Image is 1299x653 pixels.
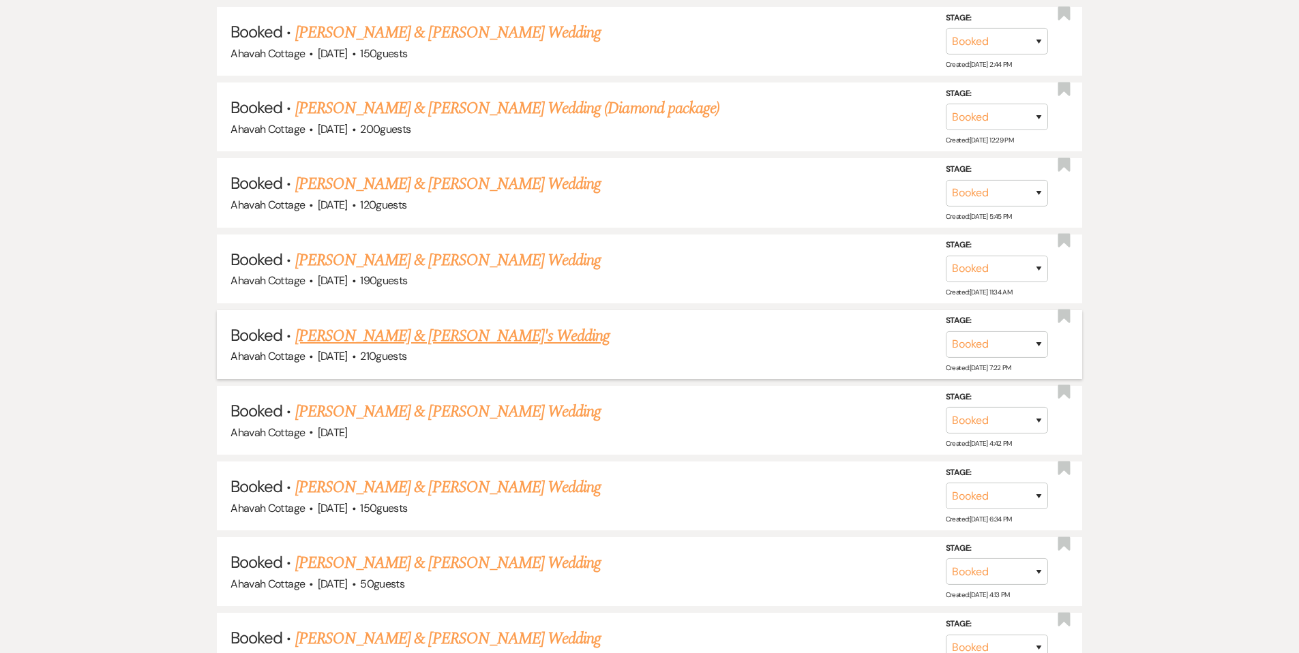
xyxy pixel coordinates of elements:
span: [DATE] [318,273,348,288]
label: Stage: [946,314,1048,329]
span: Ahavah Cottage [230,425,305,440]
label: Stage: [946,10,1048,25]
label: Stage: [946,238,1048,253]
span: Created: [DATE] 12:29 PM [946,136,1013,145]
a: [PERSON_NAME] & [PERSON_NAME] Wedding [295,248,601,273]
label: Stage: [946,541,1048,556]
span: Ahavah Cottage [230,501,305,515]
span: Ahavah Cottage [230,577,305,591]
span: Ahavah Cottage [230,122,305,136]
span: Booked [230,551,282,573]
span: 120 guests [360,198,406,212]
span: Created: [DATE] 7:22 PM [946,363,1011,372]
span: 50 guests [360,577,404,591]
label: Stage: [946,617,1048,632]
span: Booked [230,476,282,497]
span: [DATE] [318,577,348,591]
a: [PERSON_NAME] & [PERSON_NAME]'s Wedding [295,324,610,348]
span: Booked [230,21,282,42]
span: 200 guests [360,122,410,136]
a: [PERSON_NAME] & [PERSON_NAME] Wedding [295,172,601,196]
span: Booked [230,97,282,118]
label: Stage: [946,466,1048,481]
span: Booked [230,627,282,648]
label: Stage: [946,87,1048,102]
span: Booked [230,249,282,270]
span: Ahavah Cottage [230,46,305,61]
span: Created: [DATE] 11:34 AM [946,288,1012,297]
span: [DATE] [318,349,348,363]
span: [DATE] [318,122,348,136]
span: 190 guests [360,273,407,288]
a: [PERSON_NAME] & [PERSON_NAME] Wedding [295,399,601,424]
label: Stage: [946,389,1048,404]
a: [PERSON_NAME] & [PERSON_NAME] Wedding [295,475,601,500]
a: [PERSON_NAME] & [PERSON_NAME] Wedding [295,626,601,651]
span: Created: [DATE] 2:44 PM [946,60,1012,69]
span: [DATE] [318,425,348,440]
span: 210 guests [360,349,406,363]
label: Stage: [946,162,1048,177]
span: Booked [230,172,282,194]
span: Ahavah Cottage [230,349,305,363]
span: [DATE] [318,501,348,515]
span: Booked [230,324,282,346]
span: [DATE] [318,198,348,212]
span: Created: [DATE] 6:34 PM [946,515,1012,523]
span: Created: [DATE] 5:45 PM [946,211,1012,220]
span: Created: [DATE] 4:13 PM [946,590,1010,599]
span: Ahavah Cottage [230,273,305,288]
span: Ahavah Cottage [230,198,305,212]
span: 150 guests [360,46,407,61]
a: [PERSON_NAME] & [PERSON_NAME] Wedding [295,551,601,575]
span: 150 guests [360,501,407,515]
a: [PERSON_NAME] & [PERSON_NAME] Wedding [295,20,601,45]
span: Booked [230,400,282,421]
a: [PERSON_NAME] & [PERSON_NAME] Wedding (Diamond package) [295,96,719,121]
span: Created: [DATE] 4:42 PM [946,439,1012,448]
span: [DATE] [318,46,348,61]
